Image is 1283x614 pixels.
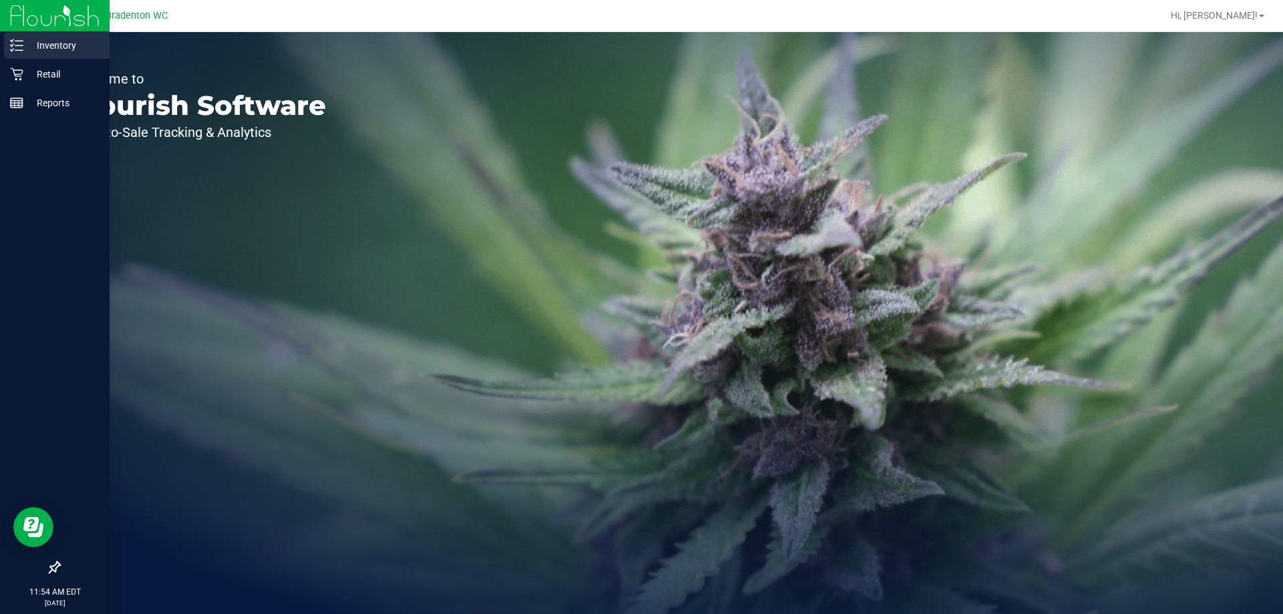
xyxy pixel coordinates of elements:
[72,72,326,86] p: Welcome to
[10,39,23,52] inline-svg: Inventory
[6,598,104,608] p: [DATE]
[6,586,104,598] p: 11:54 AM EDT
[23,37,104,53] p: Inventory
[72,126,326,139] p: Seed-to-Sale Tracking & Analytics
[72,92,326,119] p: Flourish Software
[23,95,104,111] p: Reports
[13,507,53,547] iframe: Resource center
[10,67,23,81] inline-svg: Retail
[1171,10,1258,21] span: Hi, [PERSON_NAME]!
[23,66,104,82] p: Retail
[106,10,168,21] span: Bradenton WC
[10,96,23,110] inline-svg: Reports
